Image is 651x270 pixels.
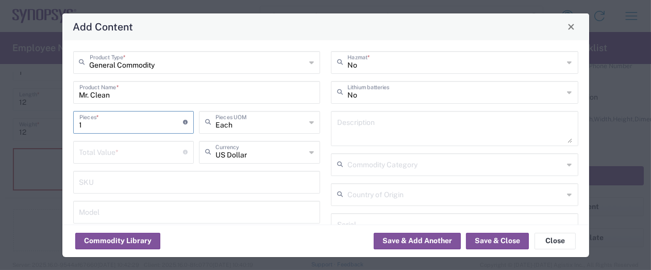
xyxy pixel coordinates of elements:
button: Commodity Library [75,233,160,249]
button: Close [564,20,578,34]
button: Close [535,233,576,249]
button: Save & Add Another [374,233,461,249]
button: Save & Close [466,233,529,249]
h4: Add Content [73,19,133,34]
